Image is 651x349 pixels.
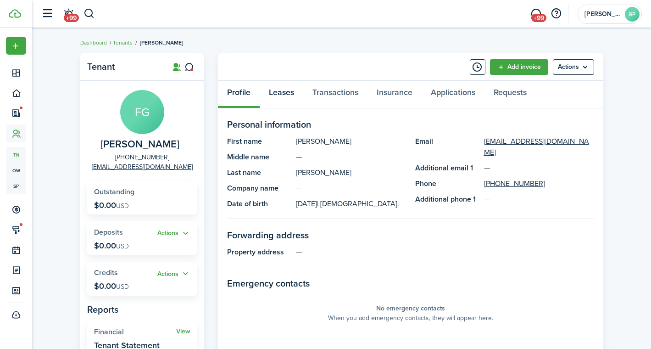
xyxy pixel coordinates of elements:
[317,198,399,209] span: | [DEMOGRAPHIC_DATA].
[60,2,77,26] a: Notifications
[470,59,485,75] button: Timeline
[376,304,445,313] panel-main-placeholder-title: No emergency contacts
[484,178,545,189] a: [PHONE_NUMBER]
[100,139,179,150] span: Francisco Gabriel
[94,267,118,278] span: Credits
[296,152,406,163] panel-main-description: —
[415,194,479,205] panel-main-title: Additional phone 1
[296,167,406,178] panel-main-description: [PERSON_NAME]
[94,281,129,291] p: $0.00
[140,39,183,47] span: [PERSON_NAME]
[553,59,594,75] button: Open menu
[157,228,190,239] button: Open menu
[527,2,545,26] a: Messaging
[113,39,133,47] a: Tenants
[80,39,107,47] a: Dashboard
[87,303,197,316] panel-main-subtitle: Reports
[296,136,406,147] panel-main-description: [PERSON_NAME]
[94,328,176,336] widget-stats-title: Financial
[227,247,291,258] panel-main-title: Property address
[227,167,291,178] panel-main-title: Last name
[296,183,406,194] panel-main-description: —
[6,147,26,163] a: tn
[328,313,493,323] panel-main-placeholder-description: When you add emergency contacts, they will appear here.
[227,152,291,163] panel-main-title: Middle name
[484,81,536,108] a: Requests
[92,162,193,172] a: [EMAIL_ADDRESS][DOMAIN_NAME]
[415,163,479,174] panel-main-title: Additional email 1
[227,228,594,242] panel-main-section-title: Forwarding address
[94,227,123,237] span: Deposits
[227,276,594,290] panel-main-section-title: Emergency contacts
[227,183,291,194] panel-main-title: Company name
[157,228,190,239] button: Actions
[531,14,546,22] span: +99
[115,152,169,162] a: [PHONE_NUMBER]
[490,59,548,75] a: Add invoice
[120,90,164,134] avatar-text: FG
[116,282,129,292] span: USD
[415,178,479,189] panel-main-title: Phone
[116,201,129,211] span: USD
[39,5,56,23] button: Open sidebar
[176,328,190,335] a: View
[625,7,640,22] avatar-text: RP
[94,186,134,197] span: Outstanding
[303,81,367,108] a: Transactions
[422,81,484,108] a: Applications
[94,241,129,250] p: $0.00
[260,81,303,108] a: Leases
[116,242,129,251] span: USD
[87,62,161,72] panel-main-title: Tenant
[584,11,621,17] span: Rouzer Property Consultants
[157,269,190,279] button: Actions
[6,178,26,194] a: sp
[9,9,21,18] img: TenantCloud
[296,198,406,209] panel-main-description: [DATE]
[367,81,422,108] a: Insurance
[484,136,594,158] a: [EMAIL_ADDRESS][DOMAIN_NAME]
[227,198,291,209] panel-main-title: Date of birth
[227,136,291,147] panel-main-title: First name
[227,118,594,131] panel-main-section-title: Personal information
[415,136,479,158] panel-main-title: Email
[157,269,190,279] button: Open menu
[6,163,26,178] a: ow
[296,247,594,258] panel-main-description: —
[6,37,26,55] button: Open menu
[83,6,95,22] button: Search
[64,14,79,22] span: +99
[548,6,564,22] button: Open resource center
[553,59,594,75] menu-btn: Actions
[94,201,129,210] p: $0.00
